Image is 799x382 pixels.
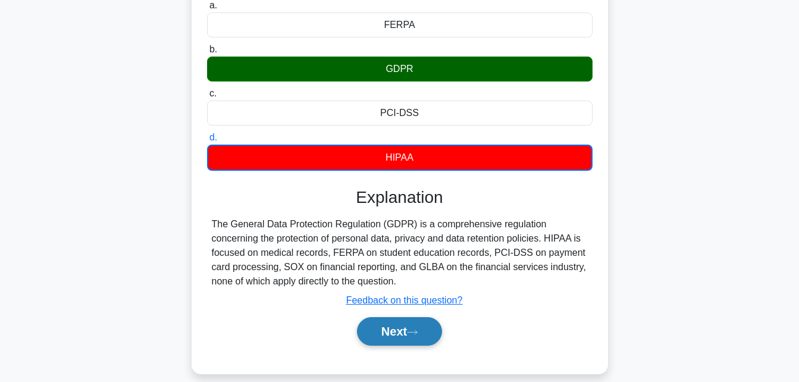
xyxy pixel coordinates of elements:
h3: Explanation [214,187,585,208]
span: c. [209,88,217,98]
div: GDPR [207,57,593,82]
div: HIPAA [207,145,593,171]
span: d. [209,132,217,142]
div: PCI-DSS [207,101,593,126]
div: FERPA [207,12,593,37]
a: Feedback on this question? [346,295,463,305]
div: The General Data Protection Regulation (GDPR) is a comprehensive regulation concerning the protec... [212,217,588,289]
button: Next [357,317,442,346]
span: b. [209,44,217,54]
